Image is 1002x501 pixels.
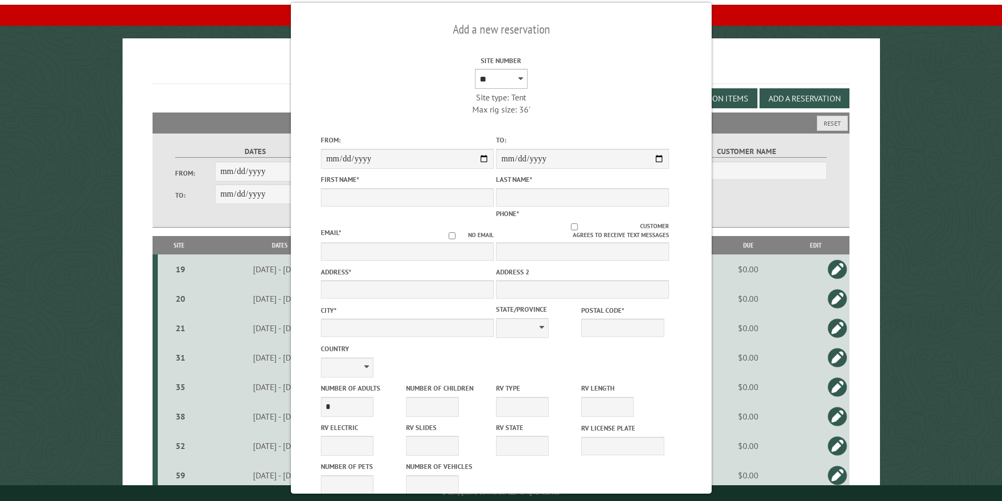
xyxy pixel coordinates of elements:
[162,411,199,422] div: 38
[202,293,358,304] div: [DATE] - [DATE]
[162,441,199,451] div: 52
[442,489,561,496] small: © Campground Commander LLC. All rights reserved.
[202,470,358,480] div: [DATE] - [DATE]
[715,313,782,343] td: $0.00
[496,423,579,433] label: RV State
[200,236,359,254] th: Dates
[715,431,782,461] td: $0.00
[406,383,489,393] label: Number of Children
[496,267,669,277] label: Address 2
[153,113,850,132] h2: Filters
[175,146,336,158] label: Dates
[202,441,358,451] div: [DATE] - [DATE]
[715,254,782,284] td: $0.00
[321,135,494,145] label: From:
[496,222,669,240] label: Customer agrees to receive text messages
[496,209,519,218] label: Phone
[321,423,404,433] label: RV Electric
[667,88,757,108] button: Edit Add-on Items
[162,323,199,333] div: 21
[175,190,215,200] label: To:
[414,91,588,103] div: Site type: Tent
[496,383,579,393] label: RV Type
[162,470,199,480] div: 59
[202,382,358,392] div: [DATE] - [DATE]
[321,19,682,39] h2: Add a new reservation
[496,304,579,314] label: State/Province
[202,411,358,422] div: [DATE] - [DATE]
[414,104,588,115] div: Max rig size: 36'
[715,236,782,254] th: Due
[760,88,849,108] button: Add a Reservation
[321,267,494,277] label: Address
[158,236,200,254] th: Site
[666,146,827,158] label: Customer Name
[436,231,494,240] label: No email
[817,116,848,131] button: Reset
[436,232,468,239] input: No email
[715,343,782,372] td: $0.00
[162,382,199,392] div: 35
[202,264,358,274] div: [DATE] - [DATE]
[321,175,494,185] label: First Name
[202,323,358,333] div: [DATE] - [DATE]
[406,462,489,472] label: Number of Vehicles
[715,284,782,313] td: $0.00
[162,264,199,274] div: 19
[715,402,782,431] td: $0.00
[414,56,588,66] label: Site Number
[581,383,664,393] label: RV Length
[162,352,199,363] div: 31
[321,383,404,393] label: Number of Adults
[321,462,404,472] label: Number of Pets
[508,223,640,230] input: Customer agrees to receive text messages
[715,461,782,490] td: $0.00
[496,175,669,185] label: Last Name
[175,168,215,178] label: From:
[715,372,782,402] td: $0.00
[782,236,849,254] th: Edit
[321,305,494,315] label: City
[321,228,341,237] label: Email
[321,344,494,354] label: Country
[581,423,664,433] label: RV License Plate
[496,135,669,145] label: To:
[162,293,199,304] div: 20
[153,55,850,84] h1: Reservations
[581,305,664,315] label: Postal Code
[202,352,358,363] div: [DATE] - [DATE]
[406,423,489,433] label: RV Slides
